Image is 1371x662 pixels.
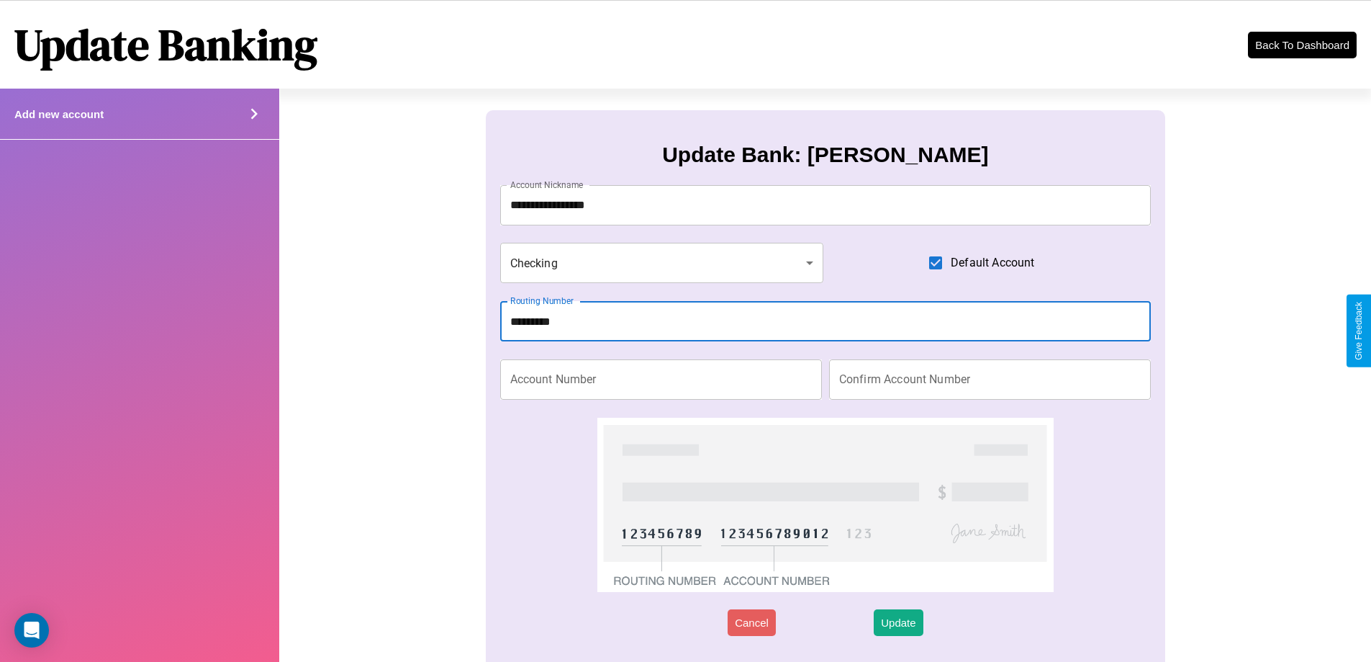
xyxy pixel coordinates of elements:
h4: Add new account [14,108,104,120]
button: Back To Dashboard [1248,32,1357,58]
div: Open Intercom Messenger [14,613,49,648]
img: check [597,418,1053,592]
div: Checking [500,243,824,283]
h3: Update Bank: [PERSON_NAME] [662,143,988,167]
button: Cancel [728,609,776,636]
button: Update [874,609,923,636]
label: Account Nickname [510,179,584,191]
div: Give Feedback [1354,302,1364,360]
label: Routing Number [510,295,574,307]
h1: Update Banking [14,15,317,74]
span: Default Account [951,254,1034,272]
